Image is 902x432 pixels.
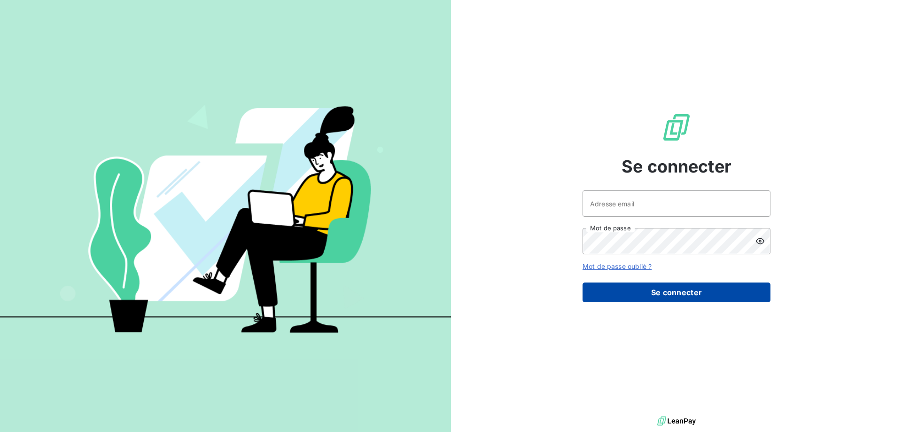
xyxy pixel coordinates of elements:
[661,112,692,142] img: Logo LeanPay
[657,414,696,428] img: logo
[583,190,770,217] input: placeholder
[583,262,652,270] a: Mot de passe oublié ?
[583,283,770,302] button: Se connecter
[622,154,731,179] span: Se connecter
